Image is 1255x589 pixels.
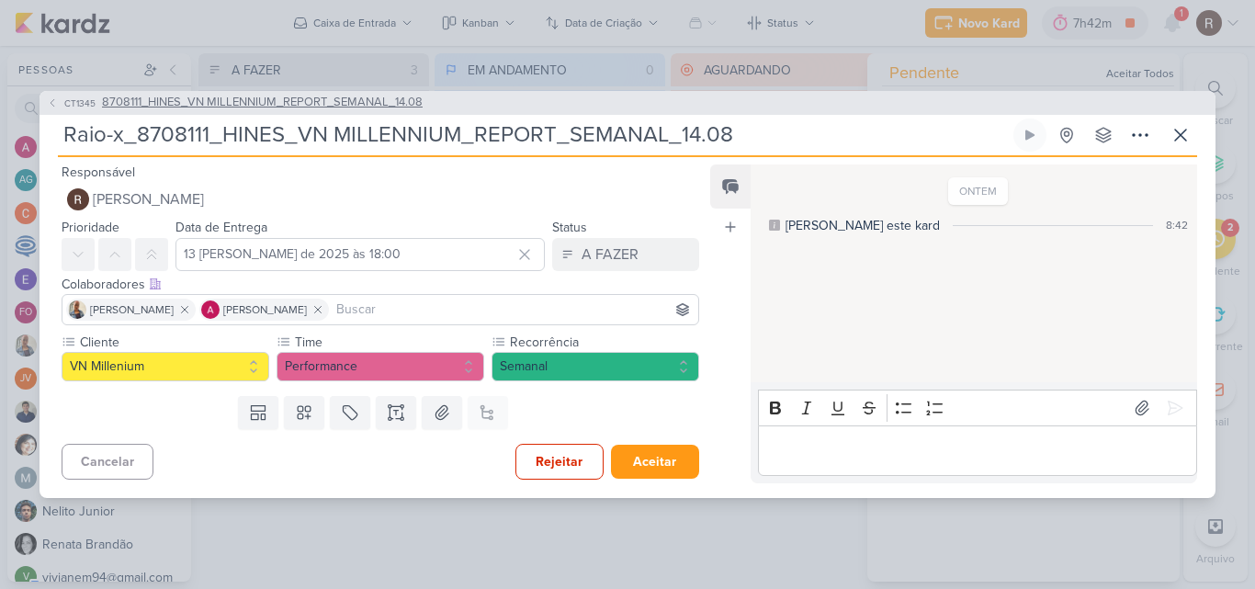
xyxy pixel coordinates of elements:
[277,352,484,381] button: Performance
[62,352,269,381] button: VN Millenium
[223,301,307,318] span: [PERSON_NAME]
[492,352,699,381] button: Semanal
[62,220,119,235] label: Prioridade
[175,220,267,235] label: Data de Entrega
[201,300,220,319] img: Alessandra Gomes
[1166,217,1188,233] div: 8:42
[58,119,1010,152] input: Kard Sem Título
[62,183,699,216] button: [PERSON_NAME]
[758,390,1197,425] div: Editor toolbar
[508,333,699,352] label: Recorrência
[611,445,699,479] button: Aceitar
[47,94,423,112] button: CT1345 8708111_HINES_VN MILLENNIUM_REPORT_SEMANAL_14.08
[758,425,1197,476] div: Editor editing area: main
[90,301,174,318] span: [PERSON_NAME]
[515,444,604,480] button: Rejeitar
[102,94,423,112] span: 8708111_HINES_VN MILLENNIUM_REPORT_SEMANAL_14.08
[1023,128,1037,142] div: Ligar relógio
[78,333,269,352] label: Cliente
[333,299,695,321] input: Buscar
[175,238,545,271] input: Select a date
[552,220,587,235] label: Status
[62,275,699,294] div: Colaboradores
[786,216,940,235] div: [PERSON_NAME] este kard
[62,96,98,110] span: CT1345
[93,188,204,210] span: [PERSON_NAME]
[67,188,89,210] img: Rafael Dornelles
[293,333,484,352] label: Time
[68,300,86,319] img: Iara Santos
[552,238,699,271] button: A FAZER
[62,444,153,480] button: Cancelar
[582,244,639,266] div: A FAZER
[62,164,135,180] label: Responsável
